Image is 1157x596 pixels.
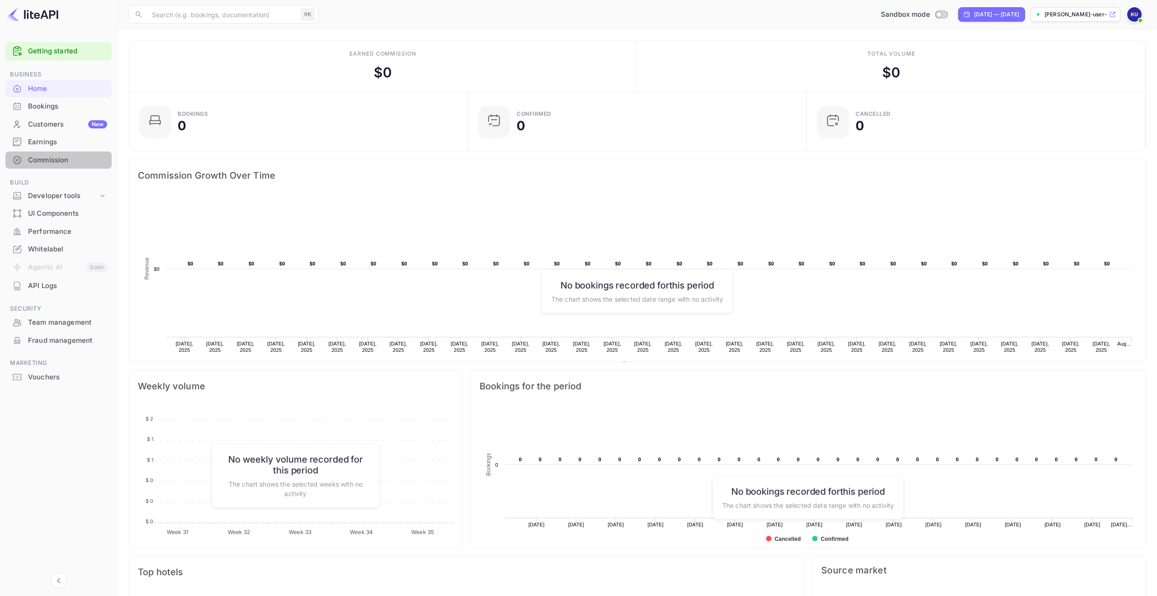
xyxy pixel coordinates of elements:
text: [DATE], 2025 [818,341,835,353]
a: Bookings [5,98,112,114]
text: [DATE] [568,522,584,527]
text: [DATE], 2025 [940,341,957,353]
tspan: $ 2 [146,416,153,422]
text: [DATE] [965,522,981,527]
text: 0 [876,457,879,462]
text: [DATE], 2025 [1001,341,1019,353]
text: $0 [554,261,560,266]
text: [DATE] [846,522,862,527]
text: 0 [698,457,701,462]
span: Security [5,304,112,314]
div: CANCELLED [856,111,891,117]
text: [DATE], 2025 [665,341,682,353]
tspan: Week 32 [228,529,250,535]
text: 0 [718,457,720,462]
text: $0 [1074,261,1080,266]
text: [DATE] [1005,522,1021,527]
span: Commission Growth Over Time [138,168,1137,183]
text: [DATE] [1044,522,1061,527]
text: $0 [615,261,621,266]
div: 0 [178,119,186,132]
text: $0 [585,261,591,266]
span: Top hotels [138,565,795,579]
text: 0 [1095,457,1097,462]
div: New [88,120,107,128]
a: UI Components [5,205,112,222]
span: Build [5,178,112,188]
h6: No weekly volume recorded for this period [221,454,370,476]
div: Earnings [5,133,112,151]
text: 0 [956,457,959,462]
text: [DATE] [608,522,624,527]
a: Home [5,80,112,97]
div: UI Components [5,205,112,222]
div: $ 0 [374,62,392,83]
text: 0 [1055,457,1058,462]
text: 0 [519,457,522,462]
text: [DATE], 2025 [970,341,988,353]
text: [DATE], 2025 [787,341,804,353]
div: [DATE] — [DATE] [974,10,1019,19]
text: 0 [738,457,740,462]
text: [DATE], 2025 [909,341,927,353]
text: Revenue [144,257,150,279]
text: 0 [996,457,998,462]
tspan: Week 33 [289,529,311,535]
div: Performance [28,227,107,237]
text: $0 [1013,261,1019,266]
div: Earnings [28,137,107,147]
text: [DATE], 2025 [1092,341,1110,353]
text: [DATE] [528,522,545,527]
text: $0 [1104,261,1110,266]
img: LiteAPI logo [7,7,58,22]
tspan: $ 1 [147,457,153,463]
div: API Logs [28,281,107,291]
text: [DATE], 2025 [1062,341,1080,353]
text: 0 [777,457,780,462]
text: $0 [188,261,193,266]
p: The chart shows the selected weeks with no activity [221,479,370,498]
text: 0 [1115,457,1117,462]
text: $0 [154,266,160,272]
span: Marketing [5,358,112,368]
div: Getting started [5,42,112,61]
text: [DATE], 2025 [573,341,591,353]
text: $0 [890,261,896,266]
div: $ 0 [882,62,900,83]
div: Bookings [178,111,208,117]
text: $0 [524,261,530,266]
div: 0 [856,119,864,132]
tspan: Week 34 [350,529,373,535]
text: [DATE], 2025 [726,341,743,353]
text: $0 [371,261,376,266]
img: Kasper User [1127,7,1142,22]
div: Confirmed [517,111,551,117]
tspan: Week 35 [411,529,434,535]
a: CustomersNew [5,116,112,132]
a: Fraud management [5,332,112,349]
text: 0 [618,457,621,462]
text: $0 [462,261,468,266]
text: [DATE], 2025 [634,341,652,353]
text: [DATE], 2025 [1031,341,1049,353]
div: Whitelabel [28,244,107,255]
a: Whitelabel [5,241,112,257]
text: 0 [578,457,581,462]
tspan: $ 1 [147,436,153,442]
text: [DATE], 2025 [481,341,499,353]
text: 0 [1035,457,1038,462]
text: 0 [638,457,641,462]
div: 0 [517,119,525,132]
text: [DATE], 2025 [359,341,376,353]
text: $0 [982,261,988,266]
text: $0 [218,261,224,266]
text: 0 [1016,457,1018,462]
div: Whitelabel [5,241,112,258]
div: Click to change the date range period [958,7,1025,22]
input: Search (e.g. bookings, documentation) [146,5,297,24]
a: Vouchers [5,369,112,385]
div: Customers [28,119,107,130]
span: Bookings for the period [480,379,1137,393]
div: UI Components [28,208,107,219]
text: 0 [1075,457,1077,462]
